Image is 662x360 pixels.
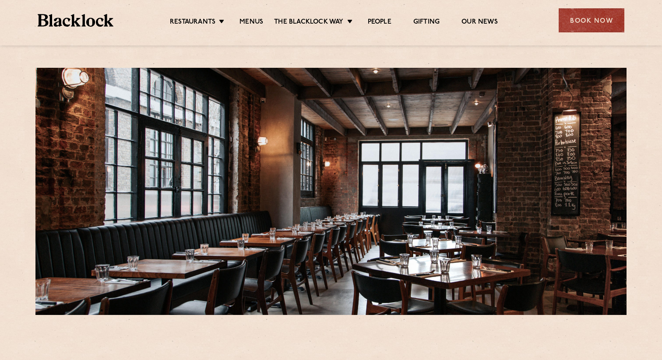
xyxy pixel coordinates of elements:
[239,18,263,28] a: Menus
[559,8,624,32] div: Book Now
[274,18,343,28] a: The Blacklock Way
[170,18,215,28] a: Restaurants
[368,18,391,28] a: People
[461,18,498,28] a: Our News
[413,18,440,28] a: Gifting
[38,14,113,27] img: BL_Textured_Logo-footer-cropped.svg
